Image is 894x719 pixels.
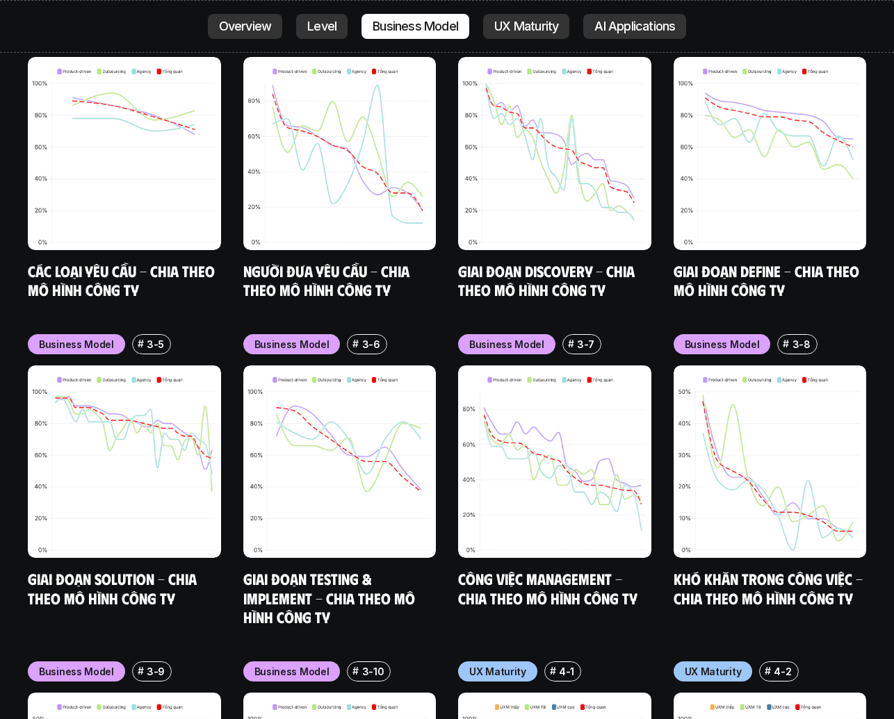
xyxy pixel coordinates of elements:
h6: # [783,338,789,349]
a: Công việc Management - Chia theo mô hình công ty [458,569,637,607]
p: 3-5 [147,337,164,352]
p: 3-8 [793,337,811,352]
h6: # [765,666,771,676]
p: 3-9 [147,664,165,679]
p: UX Maturity [685,664,742,679]
p: Business Model [373,19,458,33]
h6: # [138,338,144,349]
a: Khó khăn trong công việc - Chia theo mô hình công ty [674,569,866,607]
p: Level [307,19,336,33]
a: Giai đoạn Solution - Chia theo mô hình công ty [28,569,200,607]
h6: # [568,338,574,349]
h6: # [352,338,359,349]
p: Business Model [254,664,330,679]
a: Giai đoạn Define - Chia theo mô hình công ty [674,261,863,299]
p: Business Model [39,664,114,679]
a: UX Maturity [483,14,569,39]
a: Overview [208,14,283,39]
p: 4-2 [774,664,791,679]
p: 4-1 [559,664,574,679]
p: 3-7 [577,337,594,352]
p: UX Maturity [469,664,526,679]
h6: # [352,666,359,676]
p: 3-6 [362,337,380,352]
a: Các loại yêu cầu - Chia theo mô hình công ty [28,261,218,299]
a: Level [296,14,348,39]
a: Giai đoạn Testing & Implement - Chia theo mô hình công ty [243,569,418,626]
p: Business Model [254,337,330,352]
p: AI Applications [594,19,675,33]
p: Overview [219,19,272,33]
p: Business Model [469,337,544,352]
p: Business Model [39,337,114,352]
h6: # [550,666,556,676]
p: 3-10 [362,664,384,679]
a: Giai đoạn Discovery - Chia theo mô hình công ty [458,261,638,299]
h6: # [138,666,144,676]
a: AI Applications [583,14,686,39]
p: UX Maturity [494,19,558,33]
p: Business Model [685,337,760,352]
a: Business Model [361,14,469,39]
a: Người đưa yêu cầu - Chia theo mô hình công ty [243,261,413,299]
